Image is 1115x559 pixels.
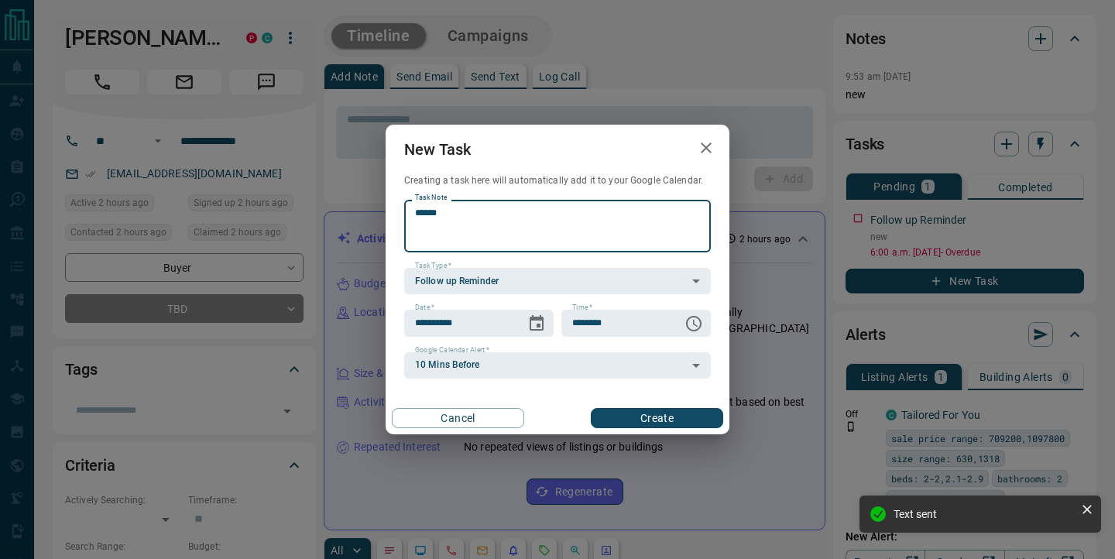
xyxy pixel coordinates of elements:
[415,261,451,271] label: Task Type
[386,125,489,174] h2: New Task
[591,408,723,428] button: Create
[415,345,489,355] label: Google Calendar Alert
[894,508,1075,520] div: Text sent
[392,408,524,428] button: Cancel
[404,268,711,294] div: Follow up Reminder
[678,308,709,339] button: Choose time, selected time is 6:00 AM
[521,308,552,339] button: Choose date, selected date is Oct 15, 2025
[415,303,434,313] label: Date
[572,303,592,313] label: Time
[404,174,711,187] p: Creating a task here will automatically add it to your Google Calendar.
[415,193,447,203] label: Task Note
[404,352,711,379] div: 10 Mins Before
